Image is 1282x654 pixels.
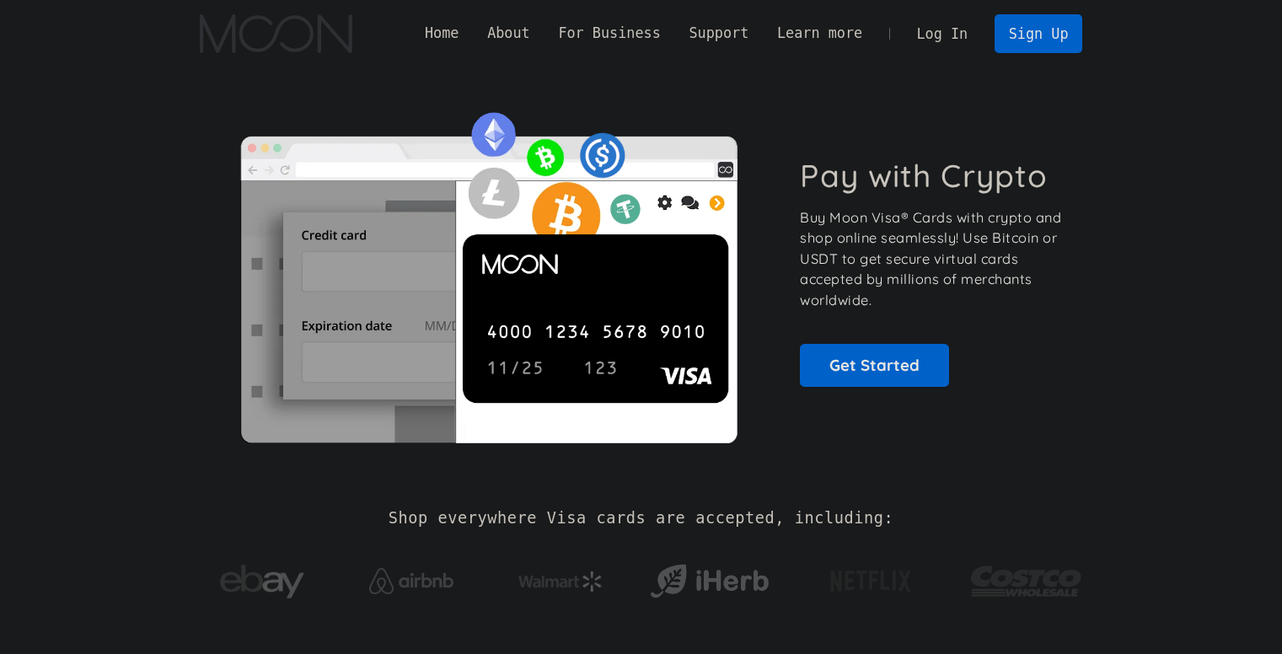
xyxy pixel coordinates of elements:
div: Learn more [777,23,862,44]
h1: Pay with Crypto [800,157,1048,195]
img: Costco [970,549,1083,613]
div: Support [689,23,748,44]
a: Netflix [796,544,947,611]
div: For Business [558,23,660,44]
a: Airbnb [348,551,474,603]
img: iHerb [646,560,772,603]
h2: Shop everywhere Visa cards are accepted, including: [389,509,893,528]
a: Log In [903,15,982,52]
img: Walmart [518,571,603,592]
a: Sign Up [995,14,1082,52]
a: Costco [970,533,1083,621]
img: Airbnb [369,568,453,594]
a: iHerb [646,543,772,612]
a: Home [410,23,473,44]
p: Buy Moon Visa® Cards with crypto and shop online seamlessly! Use Bitcoin or USDT to get secure vi... [800,207,1064,311]
img: Netflix [829,560,913,603]
a: Get Started [800,344,949,386]
div: About [487,23,530,44]
a: ebay [200,539,325,617]
img: ebay [220,555,304,608]
img: Moon Cards let you spend your crypto anywhere Visa is accepted. [200,100,777,442]
a: Walmart [497,555,623,600]
img: Moon Logo [200,14,352,53]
